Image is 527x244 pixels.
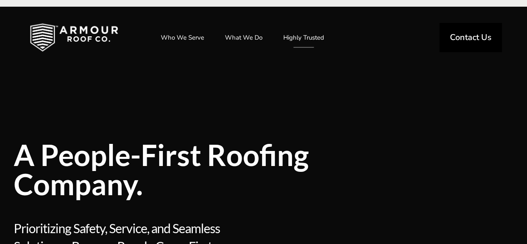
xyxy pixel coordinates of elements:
a: Who We Serve [152,27,212,48]
a: Contact Us [440,23,502,52]
a: Highly Trusted [275,27,332,48]
img: Industrial and Commercial Roofing Company | Armour Roof Co. [17,17,132,58]
span: A People-First Roofing Company. [14,140,385,199]
a: What We Do [217,27,271,48]
span: Contact Us [450,33,492,42]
